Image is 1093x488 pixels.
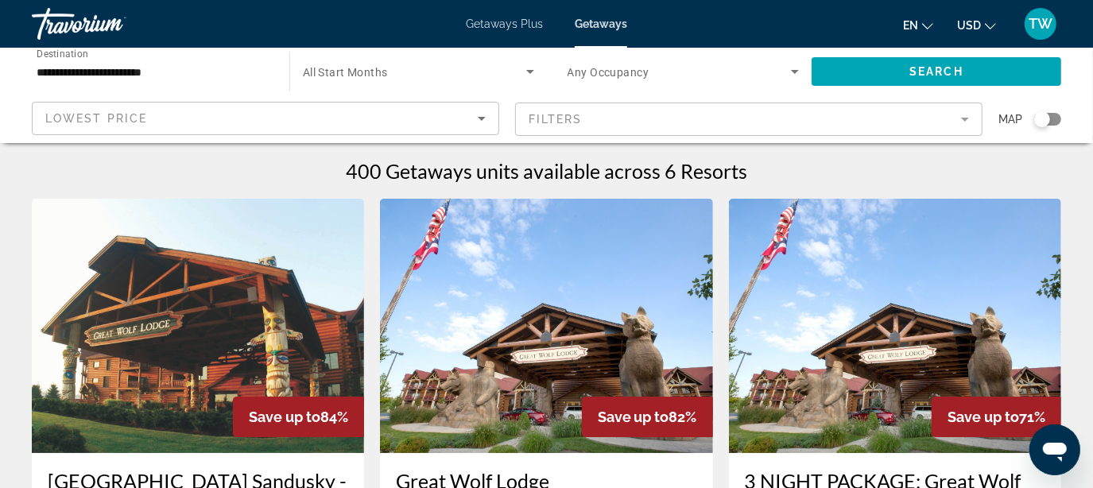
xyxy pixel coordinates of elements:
a: Getaways [575,17,627,30]
img: RL60E01X.jpg [32,199,364,453]
button: Filter [515,102,983,137]
span: Search [909,65,963,78]
img: RL45E01X.jpg [729,199,1061,453]
button: Search [812,57,1061,86]
div: 82% [582,397,713,437]
span: Save up to [249,409,320,425]
img: RL45E01X.jpg [380,199,712,453]
span: Destination [37,48,88,60]
iframe: Button to launch messaging window [1029,424,1080,475]
span: TW [1029,16,1052,32]
span: Any Occupancy [568,66,649,79]
button: User Menu [1020,7,1061,41]
mat-select: Sort by [45,109,486,128]
h1: 400 Getaways units available across 6 Resorts [346,159,747,183]
button: Change language [903,14,933,37]
button: Change currency [957,14,996,37]
span: USD [957,19,981,32]
div: 71% [932,397,1061,437]
span: Save up to [948,409,1019,425]
span: Map [998,108,1022,130]
span: All Start Months [303,66,388,79]
div: 84% [233,397,364,437]
span: Lowest Price [45,112,147,125]
span: en [903,19,918,32]
span: Save up to [598,409,669,425]
a: Travorium [32,3,191,45]
a: Getaways Plus [466,17,543,30]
